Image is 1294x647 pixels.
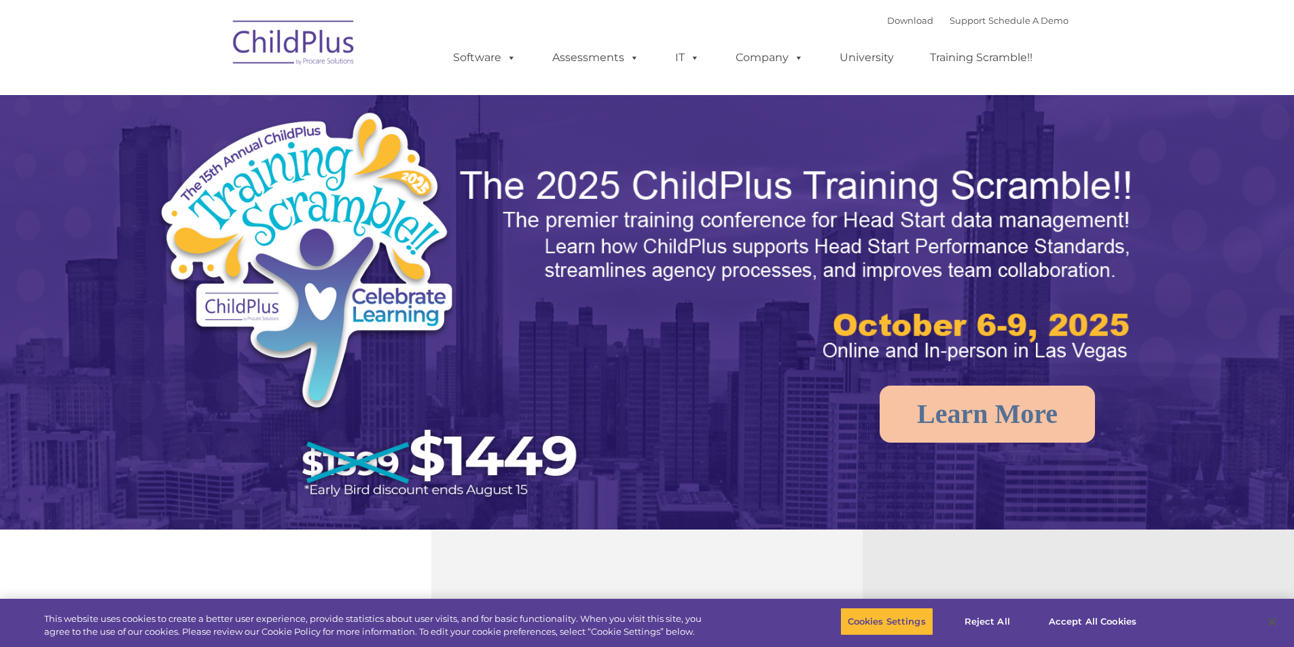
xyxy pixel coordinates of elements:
span: Phone number [189,145,247,155]
a: Download [887,15,933,26]
button: Close [1257,607,1287,637]
a: Support [950,15,986,26]
a: IT [662,44,713,71]
font: | [887,15,1068,26]
img: ChildPlus by Procare Solutions [226,11,362,79]
a: Software [439,44,530,71]
a: Assessments [539,44,653,71]
a: University [826,44,907,71]
a: Company [722,44,817,71]
span: Last name [189,90,230,100]
div: This website uses cookies to create a better user experience, provide statistics about user visit... [44,612,712,639]
a: Schedule A Demo [988,15,1068,26]
button: Cookies Settings [840,608,933,636]
a: Learn More [880,386,1095,443]
button: Accept All Cookies [1041,608,1144,636]
button: Reject All [945,608,1030,636]
a: Training Scramble!! [916,44,1046,71]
